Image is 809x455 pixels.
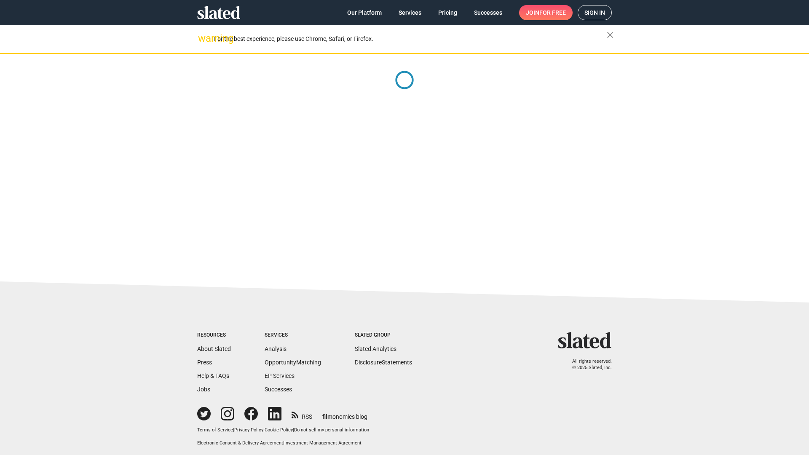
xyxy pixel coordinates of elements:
[197,332,231,339] div: Resources
[293,427,294,433] span: |
[355,345,396,352] a: Slated Analytics
[263,427,265,433] span: |
[233,427,234,433] span: |
[340,5,388,20] a: Our Platform
[198,33,208,43] mat-icon: warning
[322,406,367,421] a: filmonomics blog
[526,5,566,20] span: Join
[431,5,464,20] a: Pricing
[605,30,615,40] mat-icon: close
[474,5,502,20] span: Successes
[399,5,421,20] span: Services
[519,5,573,20] a: Joinfor free
[265,359,321,366] a: OpportunityMatching
[214,33,607,45] div: For the best experience, please use Chrome, Safari, or Firefox.
[322,413,332,420] span: film
[265,372,295,379] a: EP Services
[284,440,362,446] a: Investment Management Agreement
[197,359,212,366] a: Press
[584,5,605,20] span: Sign in
[197,427,233,433] a: Terms of Service
[467,5,509,20] a: Successes
[347,5,382,20] span: Our Platform
[355,332,412,339] div: Slated Group
[438,5,457,20] span: Pricing
[563,359,612,371] p: All rights reserved. © 2025 Slated, Inc.
[197,372,229,379] a: Help & FAQs
[265,332,321,339] div: Services
[265,345,287,352] a: Analysis
[392,5,428,20] a: Services
[539,5,566,20] span: for free
[265,427,293,433] a: Cookie Policy
[265,386,292,393] a: Successes
[292,408,312,421] a: RSS
[234,427,263,433] a: Privacy Policy
[355,359,412,366] a: DisclosureStatements
[197,345,231,352] a: About Slated
[197,440,283,446] a: Electronic Consent & Delivery Agreement
[294,427,369,434] button: Do not sell my personal information
[578,5,612,20] a: Sign in
[197,386,210,393] a: Jobs
[283,440,284,446] span: |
